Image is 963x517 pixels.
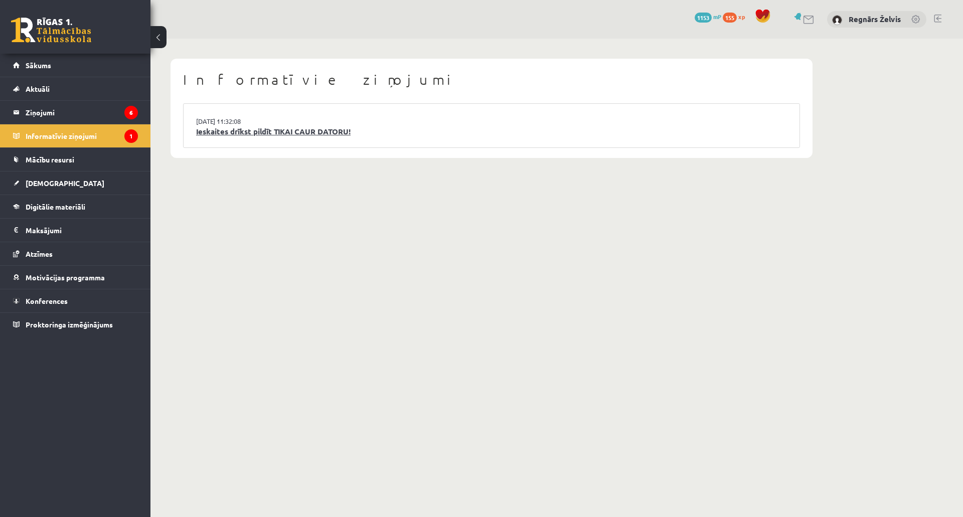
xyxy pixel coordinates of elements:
[13,266,138,289] a: Motivācijas programma
[26,101,138,124] legend: Ziņojumi
[26,179,104,188] span: [DEMOGRAPHIC_DATA]
[26,155,74,164] span: Mācību resursi
[26,296,68,305] span: Konferences
[13,124,138,147] a: Informatīvie ziņojumi1
[723,13,737,23] span: 155
[183,71,800,88] h1: Informatīvie ziņojumi
[26,84,50,93] span: Aktuāli
[26,320,113,329] span: Proktoringa izmēģinājums
[26,202,85,211] span: Digitālie materiāli
[26,124,138,147] legend: Informatīvie ziņojumi
[13,242,138,265] a: Atzīmes
[13,171,138,195] a: [DEMOGRAPHIC_DATA]
[13,101,138,124] a: Ziņojumi6
[695,13,721,21] a: 1153 mP
[124,129,138,143] i: 1
[26,61,51,70] span: Sākums
[832,15,842,25] img: Regnārs Želvis
[13,148,138,171] a: Mācību resursi
[26,219,138,242] legend: Maksājumi
[849,14,901,24] a: Regnārs Želvis
[713,13,721,21] span: mP
[26,249,53,258] span: Atzīmes
[26,273,105,282] span: Motivācijas programma
[695,13,712,23] span: 1153
[13,54,138,77] a: Sākums
[11,18,91,43] a: Rīgas 1. Tālmācības vidusskola
[738,13,745,21] span: xp
[124,106,138,119] i: 6
[13,195,138,218] a: Digitālie materiāli
[13,77,138,100] a: Aktuāli
[723,13,750,21] a: 155 xp
[13,289,138,312] a: Konferences
[196,126,787,137] a: Ieskaites drīkst pildīt TIKAI CAUR DATORU!
[196,116,271,126] a: [DATE] 11:32:08
[13,313,138,336] a: Proktoringa izmēģinājums
[13,219,138,242] a: Maksājumi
